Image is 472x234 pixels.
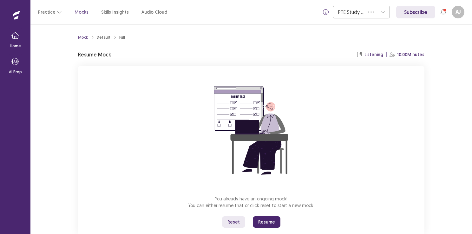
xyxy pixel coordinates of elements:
[320,6,331,18] button: info
[188,195,314,209] p: You already have an ongoing mock! You can either resume that or click reset to start a new mock.
[75,9,88,16] a: Mocks
[10,43,21,49] p: Home
[101,9,129,16] a: Skills Insights
[38,6,62,18] button: Practice
[194,74,308,188] img: attend-mock
[222,216,245,228] button: Reset
[78,35,88,40] a: Mock
[97,35,110,40] div: Default
[452,6,464,18] button: AJ
[9,69,22,75] p: AI Prep
[364,51,383,58] p: Listening
[78,35,125,40] nav: breadcrumb
[78,51,111,58] p: Resume Mock
[396,6,435,18] a: Subscribe
[253,216,280,228] button: Resume
[141,9,167,16] a: Audio Cloud
[119,35,125,40] div: Full
[338,6,365,18] div: PTE Study Centre
[397,51,424,58] p: 10:00 Minutes
[386,51,387,58] p: |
